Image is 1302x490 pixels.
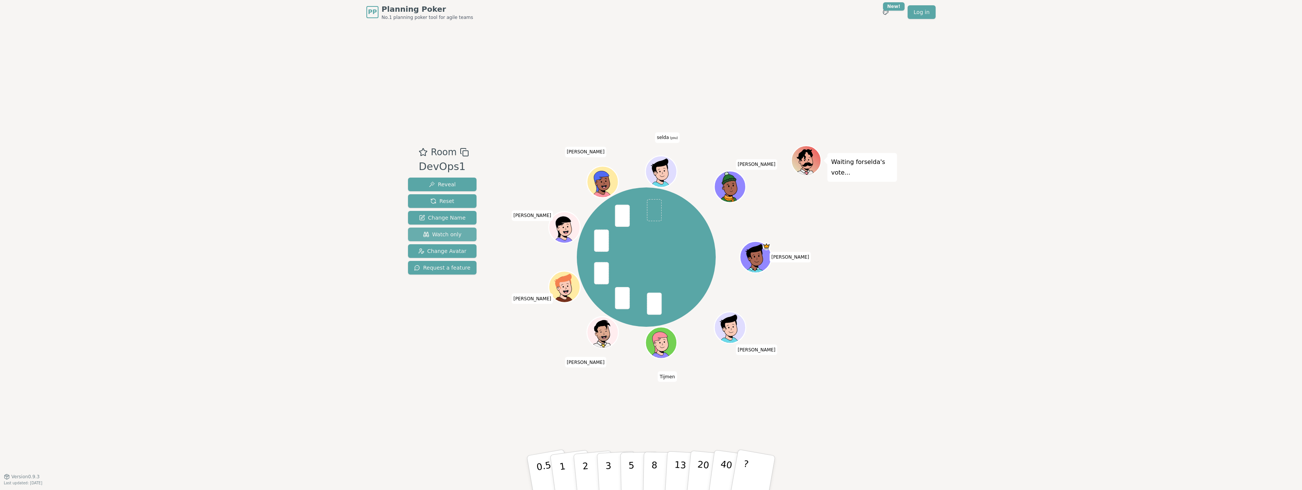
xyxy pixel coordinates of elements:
[512,210,553,221] span: Click to change your name
[414,264,470,272] span: Request a feature
[408,211,477,225] button: Change Name
[11,474,40,480] span: Version 0.9.3
[4,481,42,485] span: Last updated: [DATE]
[408,228,477,241] button: Watch only
[655,132,679,143] span: Click to change your name
[418,247,467,255] span: Change Avatar
[382,4,473,14] span: Planning Poker
[831,157,893,178] p: Waiting for selda 's vote...
[408,178,477,191] button: Reveal
[512,293,553,304] span: Click to change your name
[763,242,771,250] span: Yashvant is the host
[883,2,905,11] div: New!
[431,145,456,159] span: Room
[368,8,377,17] span: PP
[419,214,466,222] span: Change Name
[419,145,428,159] button: Add as favourite
[366,4,473,20] a: PPPlanning PokerNo.1 planning poker tool for agile teams
[429,181,456,188] span: Reveal
[669,136,678,140] span: (you)
[565,357,606,367] span: Click to change your name
[769,252,811,262] span: Click to change your name
[908,5,936,19] a: Log in
[879,5,892,19] button: New!
[408,194,477,208] button: Reset
[736,159,777,170] span: Click to change your name
[408,261,477,275] button: Request a feature
[565,147,606,157] span: Click to change your name
[646,157,676,186] button: Click to change your avatar
[408,244,477,258] button: Change Avatar
[430,197,454,205] span: Reset
[423,231,462,238] span: Watch only
[658,371,677,382] span: Click to change your name
[4,474,40,480] button: Version0.9.3
[736,345,777,355] span: Click to change your name
[419,159,469,175] div: DevOps1
[382,14,473,20] span: No.1 planning poker tool for agile teams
